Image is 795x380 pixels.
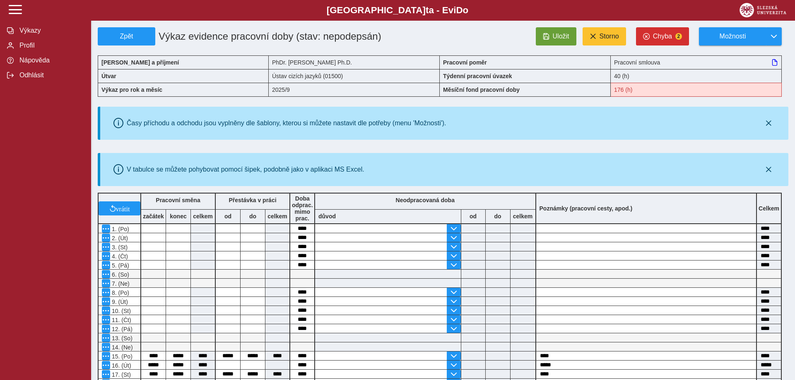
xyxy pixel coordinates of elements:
[110,326,132,332] span: 12. (Pá)
[553,33,569,40] span: Uložit
[102,279,110,287] button: Menu
[110,362,131,369] span: 16. (Út)
[102,361,110,369] button: Menu
[611,55,782,69] div: Pracovní smlouva
[156,197,200,203] b: Pracovní směna
[110,244,128,251] span: 3. (St)
[101,73,116,79] b: Útvar
[102,297,110,306] button: Menu
[241,213,265,220] b: do
[110,289,129,296] span: 8. (Po)
[127,166,364,173] div: V tabulce se můžete pohybovat pomocí šipek, podobně jako v aplikaci MS Excel.
[116,205,130,212] span: vrátit
[229,197,276,203] b: Přestávka v práci
[99,201,140,215] button: vrátit
[102,343,110,351] button: Menu
[740,3,786,17] img: logo_web_su.png
[265,213,289,220] b: celkem
[101,86,162,93] b: Výkaz pro rok a měsíc
[127,119,446,127] div: Časy příchodu a odchodu jsou vyplněny dle šablony, kterou si můžete nastavit dle potřeby (menu 'M...
[110,299,128,305] span: 9. (Út)
[396,197,455,203] b: Neodpracovaná doba
[456,5,463,15] span: D
[675,33,682,40] span: 2
[17,72,84,79] span: Odhlásit
[536,27,576,45] button: Uložit
[102,334,110,342] button: Menu
[17,57,84,64] span: Nápověda
[110,308,131,314] span: 10. (St)
[17,27,84,34] span: Výkazy
[216,213,240,220] b: od
[101,59,179,66] b: [PERSON_NAME] a příjmení
[17,42,84,49] span: Profil
[653,33,672,40] span: Chyba
[706,33,759,40] span: Možnosti
[110,253,128,260] span: 4. (Čt)
[102,270,110,278] button: Menu
[463,5,469,15] span: o
[600,33,619,40] span: Storno
[102,225,110,233] button: Menu
[102,306,110,315] button: Menu
[611,69,782,83] div: 40 (h)
[611,83,782,97] div: Fond pracovní doby (176 h) a součet hodin (172:30 h) se neshodují!
[269,55,440,69] div: PhDr. [PERSON_NAME] Ph.D.
[110,262,129,269] span: 5. (Pá)
[443,59,487,66] b: Pracovní poměr
[102,315,110,324] button: Menu
[110,344,133,351] span: 14. (Ne)
[110,271,129,278] span: 6. (So)
[110,317,131,323] span: 11. (Čt)
[110,353,132,360] span: 15. (Po)
[461,213,485,220] b: od
[102,352,110,360] button: Menu
[511,213,535,220] b: celkem
[25,5,770,16] b: [GEOGRAPHIC_DATA] a - Evi
[98,27,155,45] button: Zpět
[102,370,110,378] button: Menu
[318,213,336,220] b: důvod
[101,33,152,40] span: Zpět
[110,335,132,342] span: 13. (So)
[269,69,440,83] div: Ústav cizích jazyků (01500)
[110,226,129,232] span: 1. (Po)
[536,205,636,212] b: Poznámky (pracovní cesty, apod.)
[102,252,110,260] button: Menu
[102,234,110,242] button: Menu
[110,235,128,241] span: 2. (Út)
[110,280,130,287] span: 7. (Ne)
[443,73,512,79] b: Týdenní pracovní úvazek
[191,213,215,220] b: celkem
[166,213,190,220] b: konec
[269,83,440,97] div: 2025/9
[102,243,110,251] button: Menu
[636,27,689,45] button: Chyba2
[443,86,520,93] b: Měsíční fond pracovní doby
[110,371,131,378] span: 17. (St)
[141,213,166,220] b: začátek
[102,288,110,296] button: Menu
[583,27,626,45] button: Storno
[102,261,110,269] button: Menu
[699,27,766,45] button: Možnosti
[102,325,110,333] button: Menu
[155,27,385,45] h1: Výkaz evidence pracovní doby (stav: nepodepsán)
[759,205,779,212] b: Celkem
[486,213,510,220] b: do
[426,5,429,15] span: t
[292,195,313,222] b: Doba odprac. mimo prac.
